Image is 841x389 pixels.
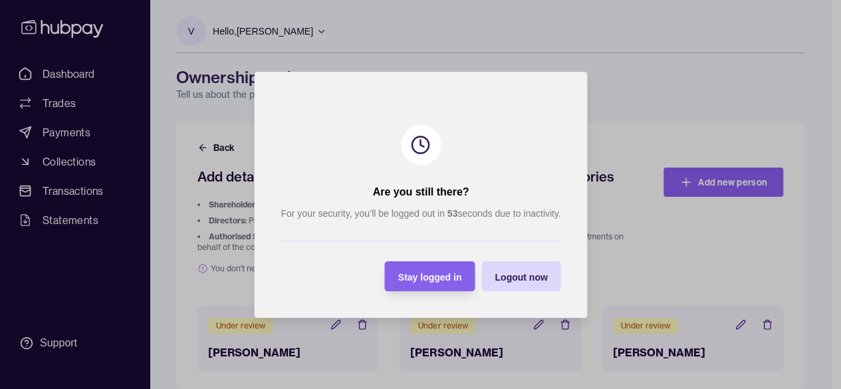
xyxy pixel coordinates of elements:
[384,261,475,291] button: Stay logged in
[372,185,469,199] h2: Are you still there?
[481,261,560,291] button: Logout now
[495,271,547,282] span: Logout now
[281,206,560,221] p: For your security, you’ll be logged out in seconds due to inactivity.
[398,271,461,282] span: Stay logged in
[447,208,457,219] strong: 53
